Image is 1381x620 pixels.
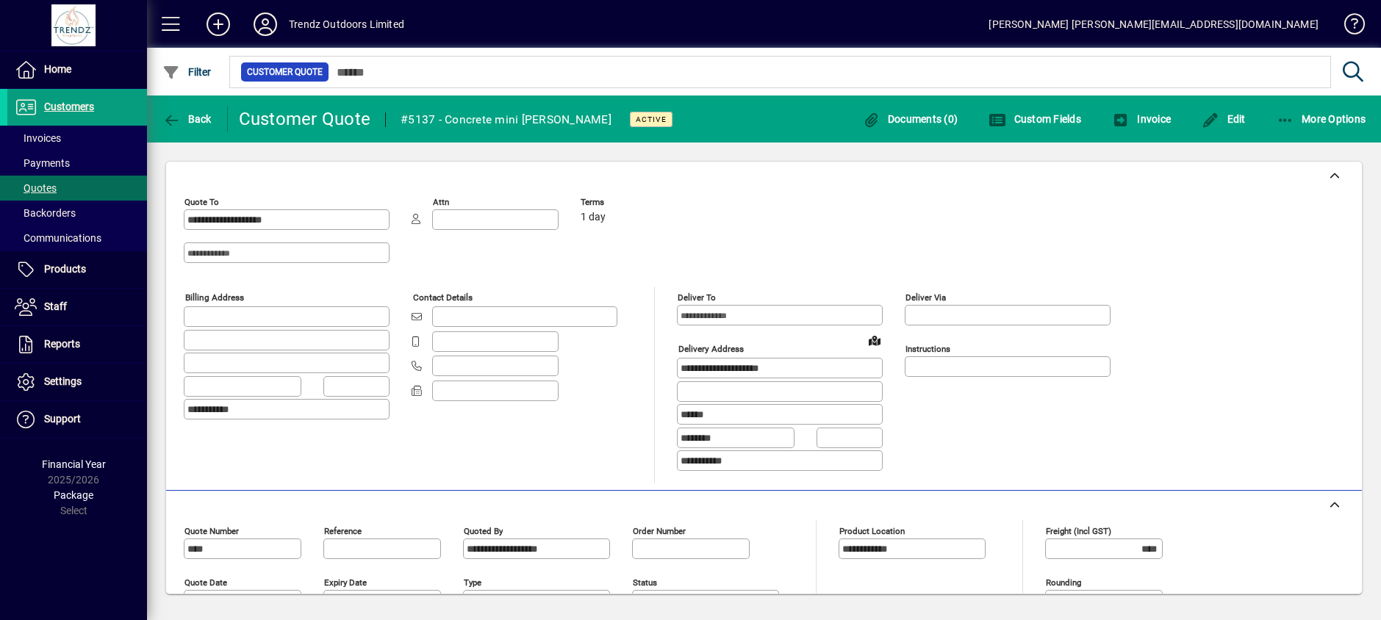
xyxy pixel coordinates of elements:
[581,198,669,207] span: Terms
[433,197,449,207] mat-label: Attn
[7,151,147,176] a: Payments
[985,106,1085,132] button: Custom Fields
[15,132,61,144] span: Invoices
[324,525,362,536] mat-label: Reference
[633,577,657,587] mat-label: Status
[7,401,147,438] a: Support
[159,59,215,85] button: Filter
[15,157,70,169] span: Payments
[7,226,147,250] a: Communications
[839,525,905,536] mat-label: Product location
[44,338,80,350] span: Reports
[678,292,716,303] mat-label: Deliver To
[1112,113,1171,125] span: Invoice
[184,197,219,207] mat-label: Quote To
[147,106,228,132] app-page-header-button: Back
[401,108,611,131] div: #5137 - Concrete mini [PERSON_NAME]
[1046,525,1111,536] mat-label: Freight (incl GST)
[1273,106,1370,132] button: More Options
[7,201,147,226] a: Backorders
[54,489,93,501] span: Package
[1333,3,1363,51] a: Knowledge Base
[184,525,239,536] mat-label: Quote number
[15,207,76,219] span: Backorders
[44,263,86,275] span: Products
[1108,106,1174,132] button: Invoice
[7,176,147,201] a: Quotes
[862,113,958,125] span: Documents (0)
[858,106,961,132] button: Documents (0)
[324,577,367,587] mat-label: Expiry date
[44,375,82,387] span: Settings
[239,107,371,131] div: Customer Quote
[464,577,481,587] mat-label: Type
[44,101,94,112] span: Customers
[7,289,147,325] a: Staff
[464,525,503,536] mat-label: Quoted by
[863,328,886,352] a: View on map
[15,182,57,194] span: Quotes
[15,232,101,244] span: Communications
[289,12,404,36] div: Trendz Outdoors Limited
[162,113,212,125] span: Back
[162,66,212,78] span: Filter
[989,12,1319,36] div: [PERSON_NAME] [PERSON_NAME][EMAIL_ADDRESS][DOMAIN_NAME]
[905,292,946,303] mat-label: Deliver via
[7,251,147,288] a: Products
[1202,113,1246,125] span: Edit
[636,115,667,124] span: Active
[7,364,147,400] a: Settings
[242,11,289,37] button: Profile
[1198,106,1249,132] button: Edit
[7,51,147,88] a: Home
[195,11,242,37] button: Add
[44,413,81,425] span: Support
[184,577,227,587] mat-label: Quote date
[1277,113,1366,125] span: More Options
[247,65,323,79] span: Customer Quote
[581,212,606,223] span: 1 day
[44,300,67,312] span: Staff
[989,113,1081,125] span: Custom Fields
[44,63,71,75] span: Home
[905,344,950,354] mat-label: Instructions
[42,458,106,470] span: Financial Year
[7,326,147,363] a: Reports
[633,525,686,536] mat-label: Order number
[7,126,147,151] a: Invoices
[1046,577,1081,587] mat-label: Rounding
[159,106,215,132] button: Back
